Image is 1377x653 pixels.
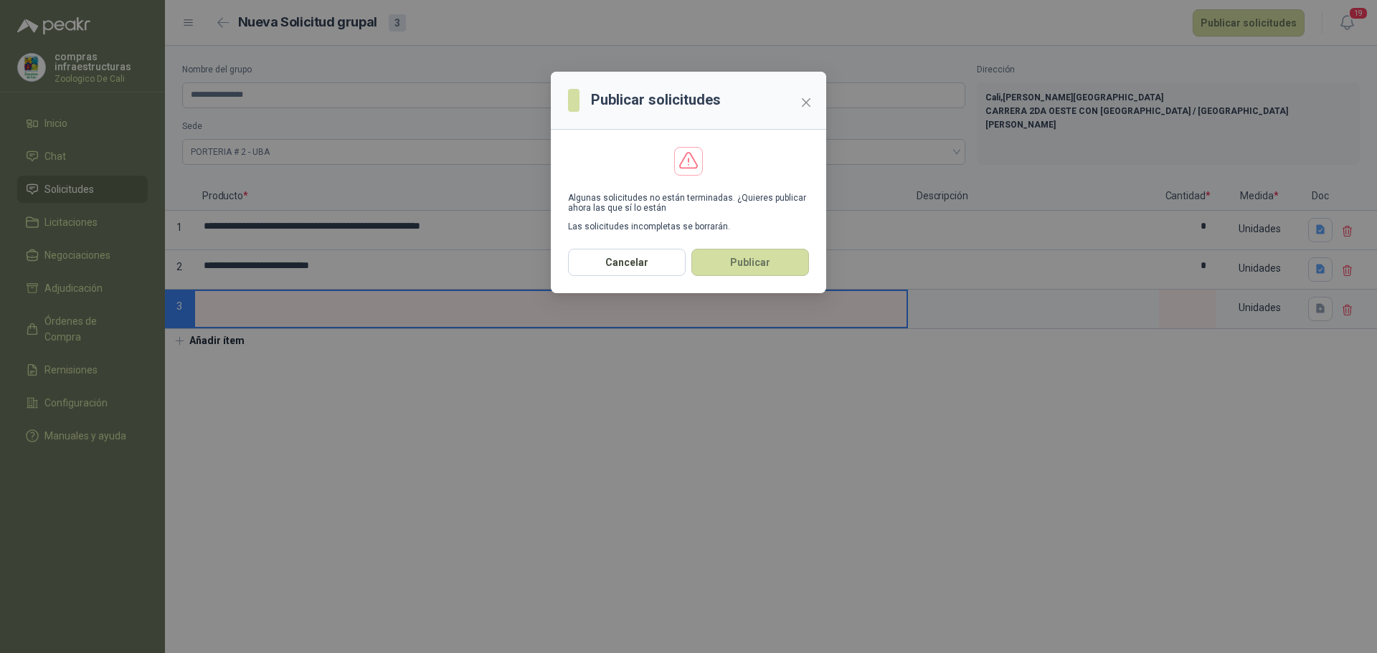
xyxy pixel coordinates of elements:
button: Close [795,91,818,114]
button: Publicar [691,249,809,276]
button: Cancelar [568,249,686,276]
p: Algunas solicitudes no están terminadas. ¿Quieres publicar ahora las que sí lo están [568,193,809,213]
h3: Publicar solicitudes [591,89,721,111]
span: close [800,97,812,108]
p: Las solicitudes incompletas se borrarán. [568,221,809,232]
